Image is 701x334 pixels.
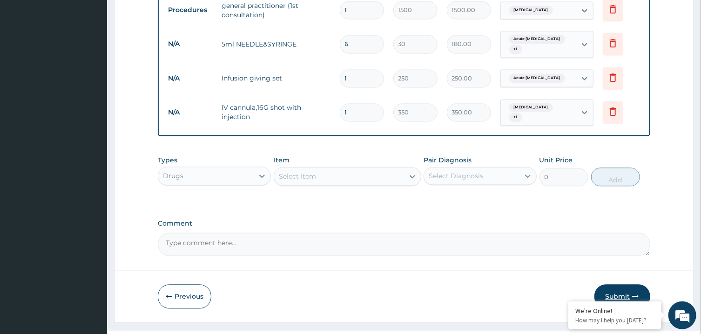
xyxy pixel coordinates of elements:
[163,35,217,53] td: N/A
[54,105,128,199] span: We're online!
[158,156,177,164] label: Types
[163,1,217,19] td: Procedures
[17,47,38,70] img: d_794563401_company_1708531726252_794563401
[424,155,472,165] label: Pair Diagnosis
[163,171,183,180] div: Drugs
[163,70,217,87] td: N/A
[217,35,335,53] td: 5ml NEEDLE&SYRINGE
[509,103,553,112] span: [MEDICAL_DATA]
[509,73,565,83] span: Acute [MEDICAL_DATA]
[274,155,290,165] label: Item
[163,104,217,121] td: N/A
[509,113,522,122] span: + 1
[591,167,640,186] button: Add
[509,6,553,15] span: [MEDICAL_DATA]
[158,284,211,308] button: Previous
[509,34,565,44] span: Acute [MEDICAL_DATA]
[5,229,177,262] textarea: Type your message and hit 'Enter'
[575,307,654,315] div: We're Online!
[509,45,522,54] span: + 1
[429,171,483,180] div: Select Diagnosis
[217,98,335,126] td: IV cannula,16G shot with injection
[48,52,156,64] div: Chat with us now
[279,172,316,181] div: Select Item
[575,316,654,324] p: How may I help you today?
[158,220,650,227] label: Comment
[153,5,175,27] div: Minimize live chat window
[539,155,573,165] label: Unit Price
[594,284,650,308] button: Submit
[217,69,335,87] td: Infusion giving set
